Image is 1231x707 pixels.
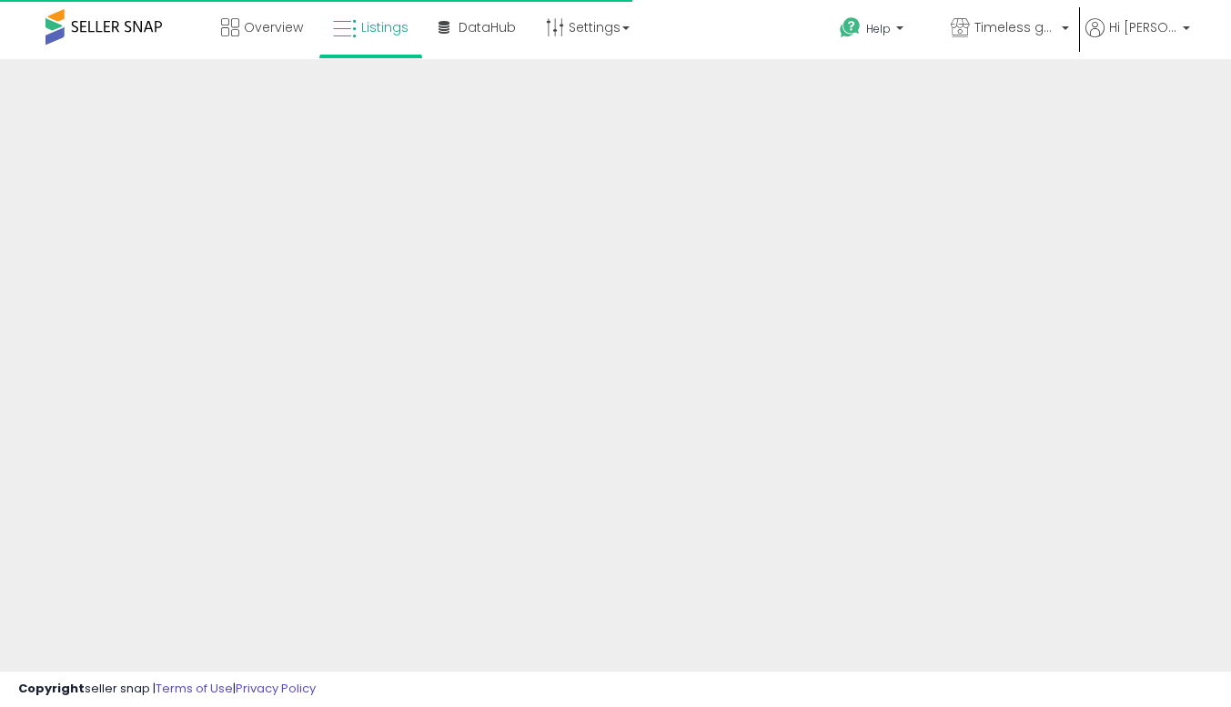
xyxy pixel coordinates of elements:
[825,3,934,59] a: Help
[839,16,862,39] i: Get Help
[18,680,85,697] strong: Copyright
[974,18,1056,36] span: Timeless goods
[1109,18,1177,36] span: Hi [PERSON_NAME]
[18,681,316,698] div: seller snap | |
[866,21,891,36] span: Help
[244,18,303,36] span: Overview
[361,18,409,36] span: Listings
[236,680,316,697] a: Privacy Policy
[156,680,233,697] a: Terms of Use
[459,18,516,36] span: DataHub
[1085,18,1190,59] a: Hi [PERSON_NAME]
